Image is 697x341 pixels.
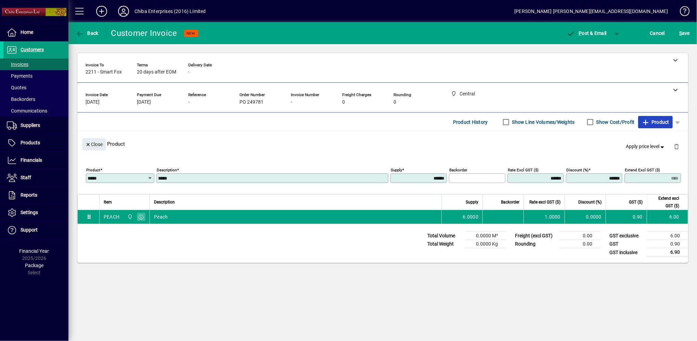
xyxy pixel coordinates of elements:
[668,143,685,149] app-page-header-button: Delete
[240,100,263,105] span: PO 249781
[188,100,190,105] span: -
[529,198,560,206] span: Rate excl GST ($)
[606,240,647,248] td: GST
[514,6,668,17] div: [PERSON_NAME] [PERSON_NAME][EMAIL_ADDRESS][DOMAIN_NAME]
[3,82,68,93] a: Quotes
[647,248,688,257] td: 6.90
[3,105,68,117] a: Communications
[126,213,133,221] span: Central
[511,119,575,126] label: Show Line Volumes/Weights
[501,198,519,206] span: Backorder
[3,169,68,186] a: Staff
[453,117,488,128] span: Product History
[566,168,589,172] mat-label: Discount (%)
[7,62,28,67] span: Invoices
[21,157,42,163] span: Financials
[679,30,682,36] span: S
[3,93,68,105] a: Backorders
[74,27,100,39] button: Back
[21,210,38,215] span: Settings
[68,27,106,39] app-page-header-button: Back
[77,131,688,156] div: Product
[86,69,122,75] span: 2211 - Smart Fox
[81,141,107,147] app-page-header-button: Close
[578,198,602,206] span: Discount (%)
[21,29,33,35] span: Home
[3,117,68,134] a: Suppliers
[579,30,582,36] span: P
[465,232,506,240] td: 0.0000 M³
[137,69,176,75] span: 20 days after EOM
[393,100,396,105] span: 0
[638,116,673,128] button: Product
[187,31,195,36] span: NEW
[134,6,206,17] div: Chiba Enterprises (2016) Limited
[3,187,68,204] a: Reports
[3,58,68,70] a: Invoices
[449,168,467,172] mat-label: Backorder
[111,28,177,39] div: Customer Invoice
[567,30,607,36] span: ost & Email
[606,248,647,257] td: GST inclusive
[648,27,667,39] button: Cancel
[642,117,669,128] span: Product
[647,210,688,224] td: 6.00
[3,152,68,169] a: Financials
[424,232,465,240] td: Total Volume
[104,198,112,206] span: Item
[21,122,40,128] span: Suppliers
[625,168,660,172] mat-label: Extend excl GST ($)
[512,232,559,240] td: Freight (excl GST)
[424,240,465,248] td: Total Weight
[626,143,666,150] span: Apply price level
[606,232,647,240] td: GST exclusive
[650,28,665,39] span: Cancel
[76,30,99,36] span: Back
[85,139,103,150] span: Close
[3,24,68,41] a: Home
[82,138,106,150] button: Close
[3,204,68,221] a: Settings
[559,232,601,240] td: 0.00
[565,210,606,224] td: 0.0000
[104,213,119,220] div: PEACH
[595,119,635,126] label: Show Cost/Profit
[677,27,692,39] button: Save
[391,168,402,172] mat-label: Supply
[647,232,688,240] td: 6.00
[21,140,40,145] span: Products
[675,1,688,24] a: Knowledge Base
[512,240,559,248] td: Rounding
[113,5,134,17] button: Profile
[20,248,49,254] span: Financial Year
[342,100,345,105] span: 0
[21,47,44,52] span: Customers
[154,213,168,220] span: Peach
[3,70,68,82] a: Payments
[25,263,43,268] span: Package
[154,198,175,206] span: Description
[7,85,26,90] span: Quotes
[629,198,643,206] span: GST ($)
[157,168,177,172] mat-label: Description
[3,222,68,239] a: Support
[188,69,190,75] span: -
[86,168,100,172] mat-label: Product
[651,195,679,210] span: Extend excl GST ($)
[463,213,479,220] span: 6.0000
[528,213,560,220] div: 1.0000
[91,5,113,17] button: Add
[3,134,68,152] a: Products
[668,138,685,155] button: Delete
[508,168,539,172] mat-label: Rate excl GST ($)
[137,100,151,105] span: [DATE]
[466,198,478,206] span: Supply
[21,175,31,180] span: Staff
[21,192,37,198] span: Reports
[291,100,292,105] span: -
[606,210,647,224] td: 0.90
[86,100,100,105] span: [DATE]
[559,240,601,248] td: 0.00
[21,227,38,233] span: Support
[7,96,35,102] span: Backorders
